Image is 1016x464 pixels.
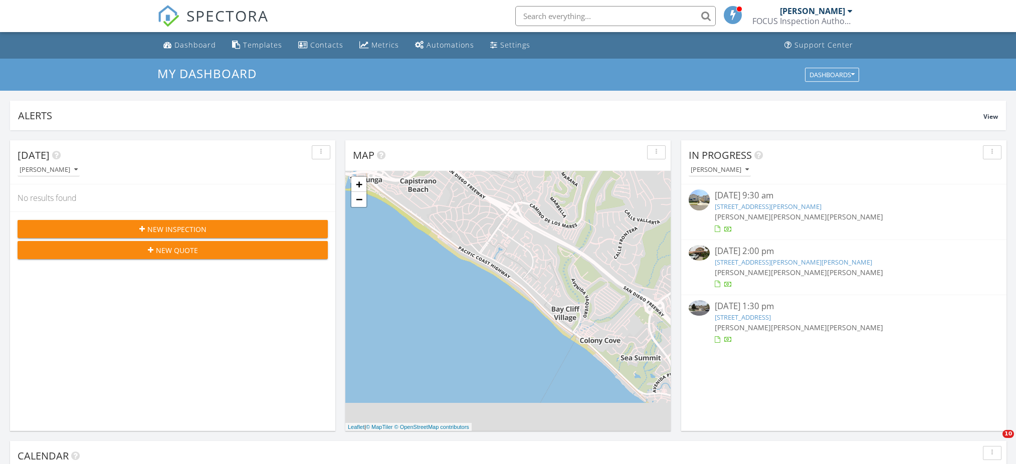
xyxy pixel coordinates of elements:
[689,245,710,261] img: 9557038%2Fcover_photos%2FQL6jruho0q0frW0IxAhW%2Fsmall.jpg
[371,40,399,50] div: Metrics
[771,323,827,332] span: [PERSON_NAME]
[715,323,771,332] span: [PERSON_NAME]
[147,224,207,235] span: New Inspection
[715,212,771,221] span: [PERSON_NAME]
[515,6,716,26] input: Search everything...
[827,212,883,221] span: [PERSON_NAME]
[351,192,366,207] a: Zoom out
[689,245,999,290] a: [DATE] 2:00 pm [STREET_ADDRESS][PERSON_NAME][PERSON_NAME] [PERSON_NAME][PERSON_NAME][PERSON_NAME]
[691,166,749,173] div: [PERSON_NAME]
[715,245,973,258] div: [DATE] 2:00 pm
[827,323,883,332] span: [PERSON_NAME]
[18,148,50,162] span: [DATE]
[411,36,478,55] a: Automations (Basic)
[805,68,859,82] button: Dashboards
[771,212,827,221] span: [PERSON_NAME]
[351,177,366,192] a: Zoom in
[157,65,257,82] span: My Dashboard
[689,300,999,345] a: [DATE] 1:30 pm [STREET_ADDRESS] [PERSON_NAME][PERSON_NAME][PERSON_NAME]
[366,424,393,430] a: © MapTiler
[18,449,69,462] span: Calendar
[427,40,474,50] div: Automations
[159,36,220,55] a: Dashboard
[18,220,328,238] button: New Inspection
[689,300,710,316] img: 9557569%2Fcover_photos%2Fe1DW4TmKsHtZsDE4oYTg%2Fsmall.jpg
[243,40,282,50] div: Templates
[500,40,530,50] div: Settings
[982,430,1006,454] iframe: Intercom live chat
[355,36,403,55] a: Metrics
[348,424,364,430] a: Leaflet
[752,16,853,26] div: FOCUS Inspection Authority
[1002,430,1014,438] span: 10
[18,109,983,122] div: Alerts
[715,258,872,267] a: [STREET_ADDRESS][PERSON_NAME][PERSON_NAME]
[353,148,374,162] span: Map
[794,40,853,50] div: Support Center
[294,36,347,55] a: Contacts
[486,36,534,55] a: Settings
[715,300,973,313] div: [DATE] 1:30 pm
[18,163,80,177] button: [PERSON_NAME]
[809,71,855,78] div: Dashboards
[689,148,752,162] span: In Progress
[394,424,469,430] a: © OpenStreetMap contributors
[186,5,269,26] span: SPECTORA
[715,202,822,211] a: [STREET_ADDRESS][PERSON_NAME]
[157,14,269,35] a: SPECTORA
[771,268,827,277] span: [PERSON_NAME]
[156,245,198,256] span: New Quote
[780,6,845,16] div: [PERSON_NAME]
[345,423,472,431] div: |
[689,189,999,234] a: [DATE] 9:30 am [STREET_ADDRESS][PERSON_NAME] [PERSON_NAME][PERSON_NAME][PERSON_NAME]
[689,189,710,210] img: streetview
[310,40,343,50] div: Contacts
[689,163,751,177] button: [PERSON_NAME]
[780,36,857,55] a: Support Center
[983,112,998,121] span: View
[174,40,216,50] div: Dashboard
[715,268,771,277] span: [PERSON_NAME]
[715,189,973,202] div: [DATE] 9:30 am
[157,5,179,27] img: The Best Home Inspection Software - Spectora
[715,313,771,322] a: [STREET_ADDRESS]
[20,166,78,173] div: [PERSON_NAME]
[18,241,328,259] button: New Quote
[10,184,335,211] div: No results found
[827,268,883,277] span: [PERSON_NAME]
[228,36,286,55] a: Templates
